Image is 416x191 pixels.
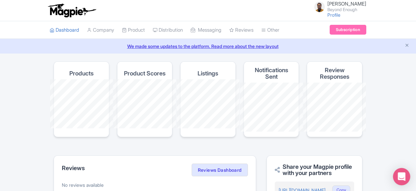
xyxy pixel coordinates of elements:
[62,165,85,171] h2: Reviews
[50,21,79,39] a: Dashboard
[312,67,357,80] h4: Review Responses
[261,21,279,39] a: Other
[46,3,97,18] img: logo-ab69f6fb50320c5b225c76a69d11143b.png
[327,1,366,7] span: [PERSON_NAME]
[192,164,248,177] a: Reviews Dashboard
[122,21,145,39] a: Product
[327,12,340,18] a: Profile
[153,21,183,39] a: Distribution
[405,42,409,50] button: Close announcement
[249,67,294,80] h4: Notifications Sent
[330,25,366,35] a: Subscription
[310,1,366,12] a: [PERSON_NAME] Beyond Enough
[229,21,253,39] a: Reviews
[4,43,412,50] a: We made some updates to the platform. Read more about the new layout
[69,70,94,77] h4: Products
[191,21,221,39] a: Messaging
[62,182,248,188] p: No reviews available
[87,21,114,39] a: Company
[393,168,410,185] div: Open Intercom Messenger
[198,70,218,77] h4: Listings
[314,2,325,12] img: hz4u3wb4kti5defhoxor.png
[275,164,354,177] h2: Share your Magpie profile with your partners
[124,70,165,77] h4: Product Scores
[327,8,366,12] small: Beyond Enough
